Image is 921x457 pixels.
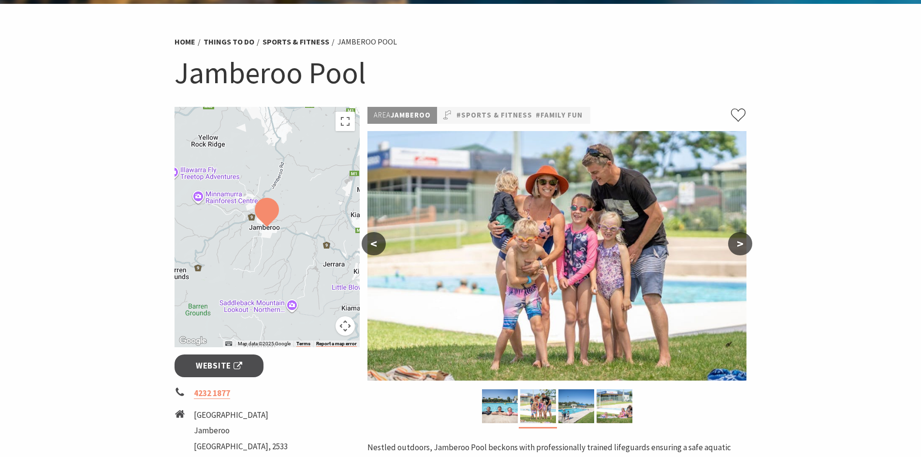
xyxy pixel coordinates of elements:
[296,341,310,347] a: Terms (opens in new tab)
[728,232,752,255] button: >
[536,109,583,121] a: #Family Fun
[336,112,355,131] button: Toggle fullscreen view
[456,109,532,121] a: #Sports & Fitness
[520,389,556,423] img: Jamberoo Pool
[367,131,746,381] img: Jamberoo Pool
[337,36,397,48] li: Jamberoo Pool
[194,388,230,399] a: 4232 1877
[194,409,288,422] li: [GEOGRAPHIC_DATA]
[196,359,242,372] span: Website
[194,424,288,437] li: Jamberoo
[482,389,518,423] img: Jamberoo Pool
[175,37,195,47] a: Home
[316,341,357,347] a: Report a map error
[175,354,264,377] a: Website
[204,37,254,47] a: Things To Do
[362,232,386,255] button: <
[374,110,391,119] span: Area
[597,389,632,423] img: Jamberoo Pool
[175,53,747,92] h1: Jamberoo Pool
[238,341,291,346] span: Map data ©2025 Google
[177,335,209,347] a: Open this area in Google Maps (opens a new window)
[177,335,209,347] img: Google
[263,37,329,47] a: Sports & Fitness
[225,340,232,347] button: Keyboard shortcuts
[336,316,355,336] button: Map camera controls
[194,440,288,453] li: [GEOGRAPHIC_DATA], 2533
[367,107,437,124] p: Jamberoo
[558,389,594,423] img: Jamberoo Pool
